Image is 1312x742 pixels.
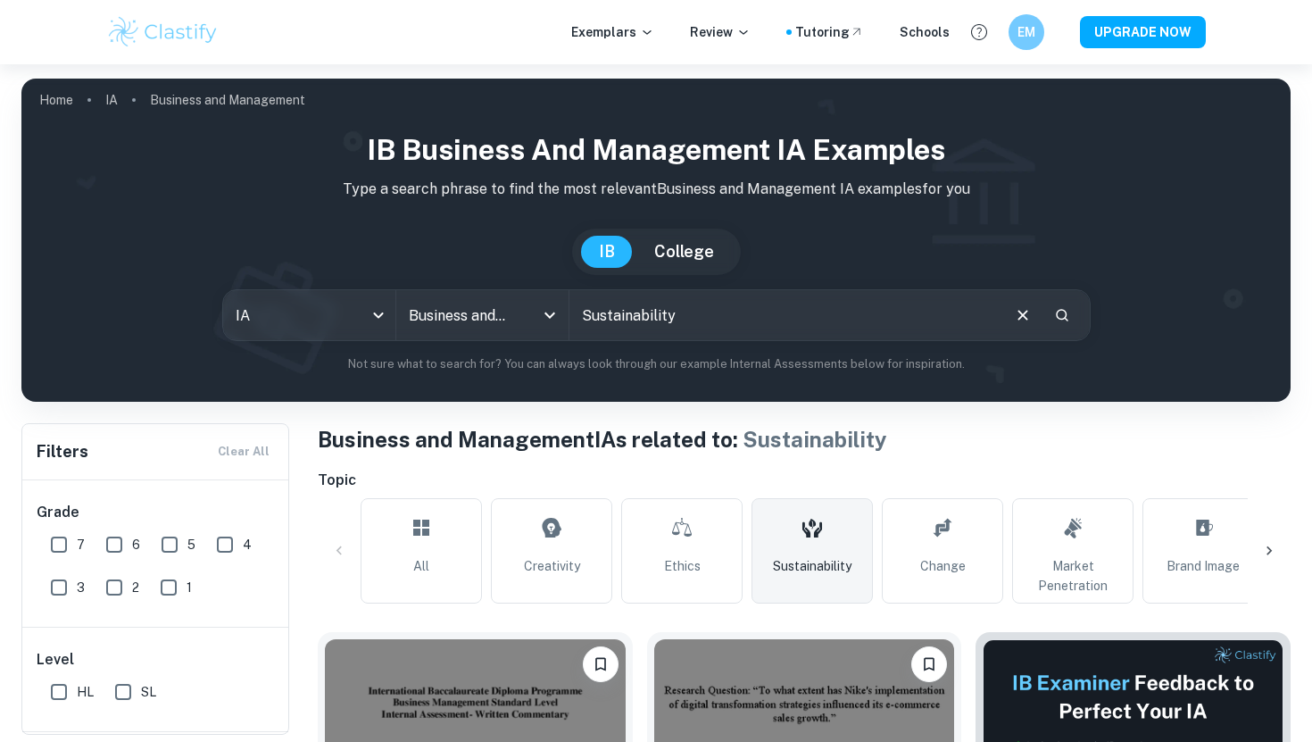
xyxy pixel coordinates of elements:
[318,470,1291,491] h6: Topic
[569,290,999,340] input: E.g. tech company expansion, marketing strategies, motivation theories...
[413,556,429,576] span: All
[37,439,88,464] h6: Filters
[537,303,562,328] button: Open
[77,535,85,554] span: 7
[318,423,1291,455] h1: Business and Management IAs related to:
[106,14,220,50] img: Clastify logo
[583,646,619,682] button: Bookmark
[900,22,950,42] a: Schools
[187,535,195,554] span: 5
[690,22,751,42] p: Review
[223,290,395,340] div: IA
[105,88,118,113] a: IA
[1020,556,1125,596] span: Market Penetration
[911,646,947,682] button: Bookmark
[36,179,1276,200] p: Type a search phrase to find the most relevant Business and Management IA examples for you
[524,556,580,576] span: Creativity
[743,427,887,452] span: Sustainability
[664,556,701,576] span: Ethics
[77,682,94,702] span: HL
[773,556,851,576] span: Sustainability
[243,535,252,554] span: 4
[141,682,156,702] span: SL
[21,79,1291,402] img: profile cover
[1006,298,1040,332] button: Clear
[37,502,276,523] h6: Grade
[132,578,139,597] span: 2
[187,578,192,597] span: 1
[36,129,1276,171] h1: IB Business and Management IA examples
[132,535,140,554] span: 6
[636,236,732,268] button: College
[571,22,654,42] p: Exemplars
[920,556,966,576] span: Change
[1009,14,1044,50] button: EM
[1080,16,1206,48] button: UPGRADE NOW
[150,90,305,110] p: Business and Management
[77,578,85,597] span: 3
[1047,300,1077,330] button: Search
[1167,556,1240,576] span: Brand Image
[1017,22,1037,42] h6: EM
[795,22,864,42] a: Tutoring
[36,355,1276,373] p: Not sure what to search for? You can always look through our example Internal Assessments below f...
[964,17,994,47] button: Help and Feedback
[39,88,73,113] a: Home
[581,236,633,268] button: IB
[37,649,276,671] h6: Level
